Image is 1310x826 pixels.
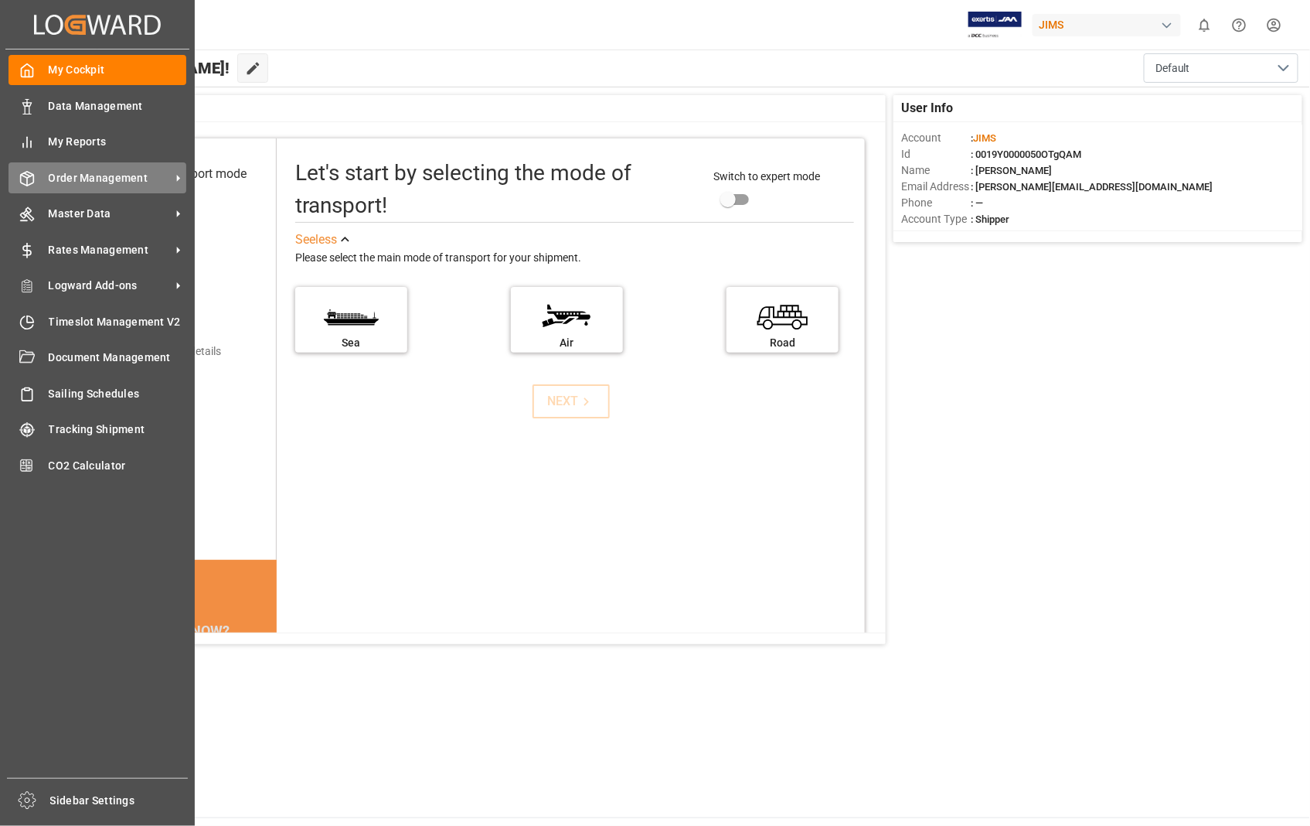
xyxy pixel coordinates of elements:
[968,12,1022,39] img: Exertis%20JAM%20-%20Email%20Logo.jpg_1722504956.jpg
[971,213,1009,225] span: : Shipper
[901,130,971,146] span: Account
[50,793,189,809] span: Sidebar Settings
[295,249,855,268] div: Please select the main mode of transport for your shipment.
[9,90,186,121] a: Data Management
[971,132,996,144] span: :
[9,378,186,408] a: Sailing Schedules
[713,170,820,183] span: Switch to expert mode
[1187,8,1222,43] button: show 0 new notifications
[971,165,1052,176] span: : [PERSON_NAME]
[295,157,698,222] div: Let's start by selecting the mode of transport!
[519,335,615,351] div: Air
[971,148,1081,160] span: : 0019Y0000050OTgQAM
[1222,8,1257,43] button: Help Center
[971,181,1213,193] span: : [PERSON_NAME][EMAIL_ADDRESS][DOMAIN_NAME]
[1144,53,1298,83] button: open menu
[49,134,187,150] span: My Reports
[547,392,594,411] div: NEXT
[9,343,186,373] a: Document Management
[901,195,971,211] span: Phone
[9,55,186,85] a: My Cockpit
[9,415,186,445] a: Tracking Shipment
[49,350,187,366] span: Document Management
[901,179,971,195] span: Email Address
[1033,14,1181,36] div: JIMS
[49,314,187,330] span: Timeslot Management V2
[49,98,187,114] span: Data Management
[901,146,971,162] span: Id
[9,127,186,157] a: My Reports
[734,335,831,351] div: Road
[9,450,186,480] a: CO2 Calculator
[49,62,187,78] span: My Cockpit
[49,206,171,222] span: Master Data
[901,162,971,179] span: Name
[295,230,337,249] div: See less
[533,384,610,418] button: NEXT
[124,343,221,360] div: Add shipping details
[901,211,971,227] span: Account Type
[1033,10,1187,39] button: JIMS
[49,386,187,402] span: Sailing Schedules
[973,132,996,144] span: JIMS
[901,99,953,118] span: User Info
[971,197,983,209] span: : —
[1155,60,1190,77] span: Default
[49,278,171,294] span: Logward Add-ons
[49,242,171,258] span: Rates Management
[9,306,186,336] a: Timeslot Management V2
[303,335,400,351] div: Sea
[49,458,187,474] span: CO2 Calculator
[49,422,187,438] span: Tracking Shipment
[49,170,171,186] span: Order Management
